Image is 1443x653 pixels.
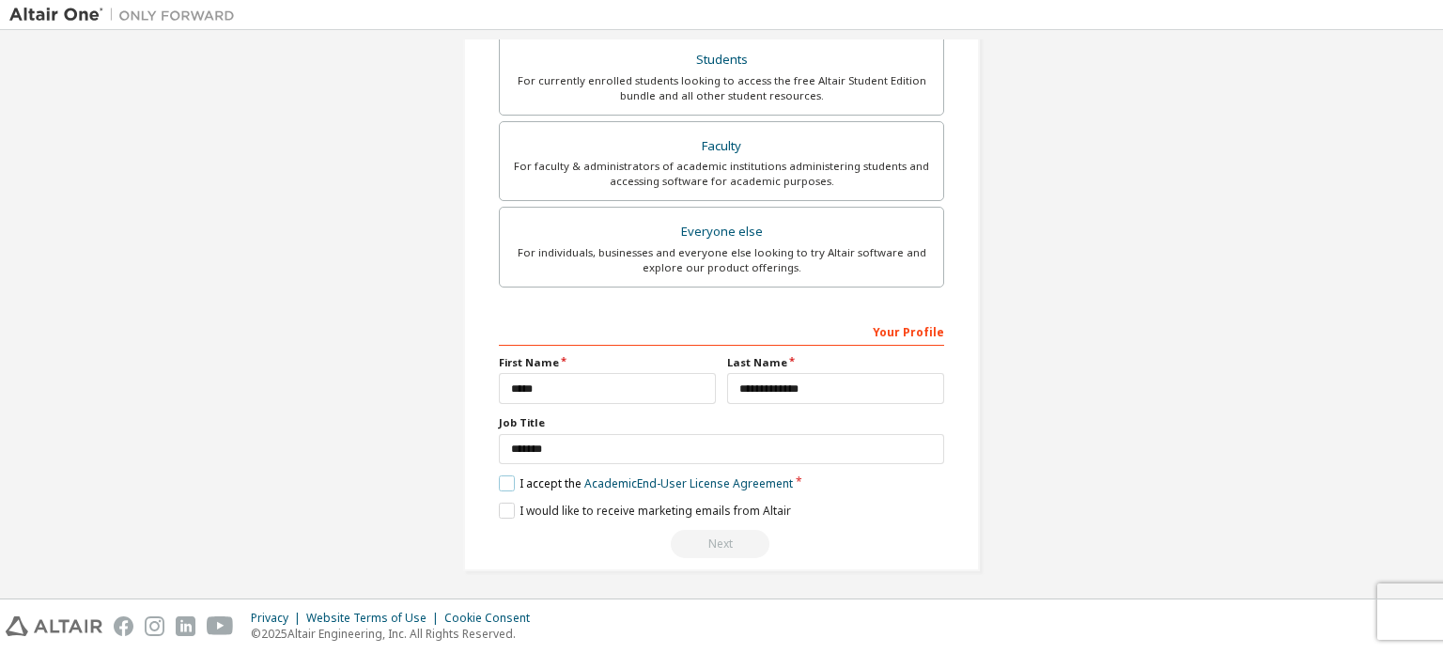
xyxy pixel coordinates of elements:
div: For individuals, businesses and everyone else looking to try Altair software and explore our prod... [511,245,932,275]
label: Job Title [499,415,944,430]
img: instagram.svg [145,616,164,636]
p: © 2025 Altair Engineering, Inc. All Rights Reserved. [251,626,541,642]
div: Everyone else [511,219,932,245]
img: linkedin.svg [176,616,195,636]
div: Students [511,47,932,73]
a: Academic End-User License Agreement [584,475,793,491]
div: Faculty [511,133,932,160]
label: Last Name [727,355,944,370]
div: Website Terms of Use [306,611,444,626]
div: Read and acccept EULA to continue [499,530,944,558]
img: youtube.svg [207,616,234,636]
img: Altair One [9,6,244,24]
div: Your Profile [499,316,944,346]
div: For faculty & administrators of academic institutions administering students and accessing softwa... [511,159,932,189]
div: Cookie Consent [444,611,541,626]
label: I accept the [499,475,793,491]
div: Privacy [251,611,306,626]
label: First Name [499,355,716,370]
img: altair_logo.svg [6,616,102,636]
label: I would like to receive marketing emails from Altair [499,503,791,519]
img: facebook.svg [114,616,133,636]
div: For currently enrolled students looking to access the free Altair Student Edition bundle and all ... [511,73,932,103]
